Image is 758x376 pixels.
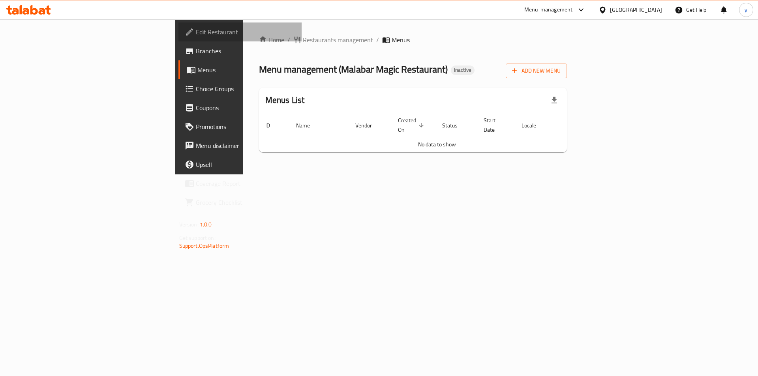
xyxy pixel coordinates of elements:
[556,113,615,137] th: Actions
[296,121,320,130] span: Name
[265,121,280,130] span: ID
[178,22,302,41] a: Edit Restaurant
[522,121,546,130] span: Locale
[259,35,567,45] nav: breadcrumb
[178,193,302,212] a: Grocery Checklist
[442,121,468,130] span: Status
[179,241,229,251] a: Support.OpsPlatform
[196,27,296,37] span: Edit Restaurant
[179,219,199,230] span: Version:
[179,233,216,243] span: Get support on:
[265,94,305,106] h2: Menus List
[196,84,296,94] span: Choice Groups
[196,141,296,150] span: Menu disclaimer
[196,46,296,56] span: Branches
[178,117,302,136] a: Promotions
[376,35,379,45] li: /
[506,64,567,78] button: Add New Menu
[355,121,382,130] span: Vendor
[392,35,410,45] span: Menus
[398,116,426,135] span: Created On
[196,103,296,112] span: Coupons
[196,160,296,169] span: Upsell
[524,5,573,15] div: Menu-management
[293,35,373,45] a: Restaurants management
[484,116,506,135] span: Start Date
[545,91,564,110] div: Export file
[178,155,302,174] a: Upsell
[196,179,296,188] span: Coverage Report
[178,41,302,60] a: Branches
[745,6,747,14] span: y
[178,60,302,79] a: Menus
[197,65,296,75] span: Menus
[610,6,662,14] div: [GEOGRAPHIC_DATA]
[451,65,475,75] div: Inactive
[451,67,475,73] span: Inactive
[178,98,302,117] a: Coupons
[512,66,561,76] span: Add New Menu
[196,198,296,207] span: Grocery Checklist
[178,174,302,193] a: Coverage Report
[196,122,296,131] span: Promotions
[418,139,456,150] span: No data to show
[200,219,212,230] span: 1.0.0
[259,113,615,152] table: enhanced table
[303,35,373,45] span: Restaurants management
[259,60,448,78] span: Menu management ( Malabar Magic Restaurant )
[178,136,302,155] a: Menu disclaimer
[178,79,302,98] a: Choice Groups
